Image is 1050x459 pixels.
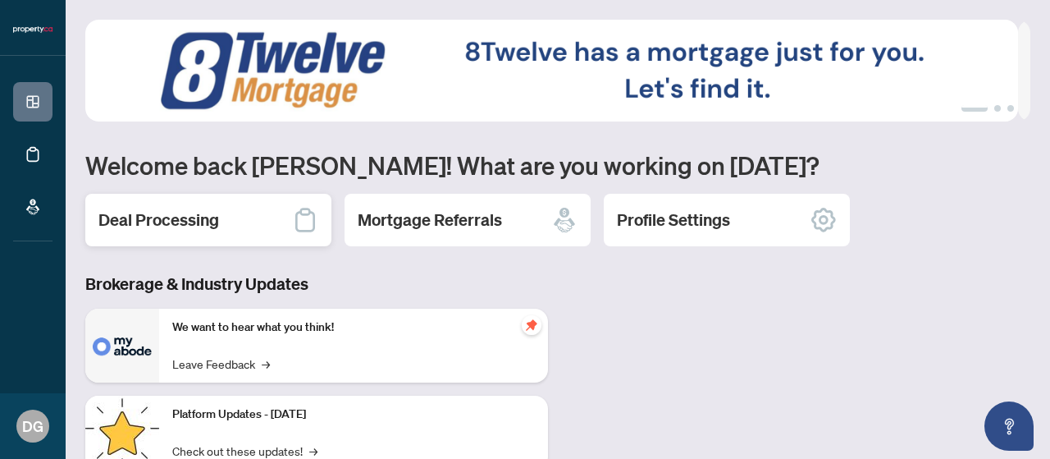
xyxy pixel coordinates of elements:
button: 2 [994,105,1001,112]
a: Leave Feedback→ [172,355,270,373]
h1: Welcome back [PERSON_NAME]! What are you working on [DATE]? [85,149,1030,181]
img: Slide 0 [85,20,1018,122]
button: Open asap [984,402,1034,451]
h2: Mortgage Referrals [358,209,502,232]
span: DG [22,415,43,438]
h2: Deal Processing [98,209,219,232]
span: → [262,355,270,373]
h2: Profile Settings [617,209,730,232]
button: 1 [961,105,988,112]
h3: Brokerage & Industry Updates [85,273,548,296]
p: We want to hear what you think! [172,319,535,337]
button: 3 [1007,105,1014,112]
img: logo [13,25,52,34]
p: Platform Updates - [DATE] [172,406,535,424]
span: pushpin [522,315,541,335]
img: We want to hear what you think! [85,309,159,383]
